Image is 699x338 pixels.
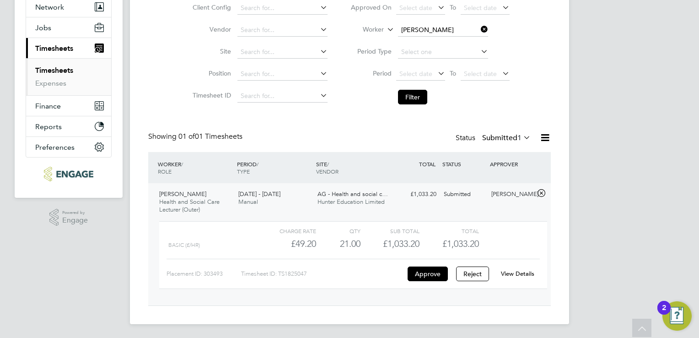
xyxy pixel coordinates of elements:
span: Basic (£/HR) [168,242,200,248]
span: Timesheets [35,44,73,53]
button: Jobs [26,17,111,38]
span: Manual [238,198,258,206]
span: / [327,160,329,168]
span: Finance [35,102,61,110]
span: To [447,67,459,79]
div: £1,033.20 [360,236,419,251]
label: Vendor [190,25,231,33]
span: 01 Timesheets [178,132,242,141]
span: Powered by [62,209,88,217]
div: Charge rate [257,225,316,236]
span: £1,033.20 [442,238,479,249]
div: Submitted [440,187,488,202]
span: Health and Social Care Lecturer (Outer) [159,198,220,213]
button: Finance [26,96,111,116]
div: 2 [662,308,666,320]
button: Approve [408,267,448,281]
div: £1,033.20 [393,187,440,202]
div: Timesheet ID: TS1825047 [241,267,405,281]
span: TYPE [237,168,250,175]
input: Select one [398,46,488,59]
label: Period Type [350,47,392,55]
div: STATUS [440,156,488,172]
span: To [447,1,459,13]
div: £49.20 [257,236,316,251]
label: Submitted [482,133,531,142]
div: Total [419,225,479,236]
span: ROLE [158,168,172,175]
span: Preferences [35,143,75,152]
span: Select date [464,70,497,78]
span: VENDOR [316,168,339,175]
span: Jobs [35,23,51,32]
span: Engage [62,217,88,224]
label: Position [190,69,231,77]
a: Timesheets [35,66,73,75]
a: Expenses [35,79,66,87]
button: Filter [398,90,427,104]
div: Showing [148,132,244,142]
input: Search for... [237,68,328,81]
span: / [181,160,183,168]
div: SITE [314,156,393,180]
div: PERIOD [235,156,314,180]
div: APPROVER [488,156,535,172]
div: Sub Total [360,225,419,236]
span: [PERSON_NAME] [159,190,206,198]
input: Search for... [237,90,328,103]
label: Timesheet ID [190,91,231,99]
label: Site [190,47,231,55]
div: Placement ID: 303493 [167,267,241,281]
span: Select date [399,70,432,78]
button: Preferences [26,137,111,157]
div: [PERSON_NAME] [488,187,535,202]
span: Reports [35,122,62,131]
input: Search for... [398,24,488,37]
a: Go to home page [26,167,112,181]
span: Select date [464,4,497,12]
a: View Details [501,270,534,278]
div: Status [456,132,532,145]
span: Hunter Education Limited [317,198,385,206]
input: Search for... [237,46,328,59]
input: Search for... [237,2,328,15]
label: Period [350,69,392,77]
img: ncclondon-logo-retina.png [44,167,93,181]
button: Timesheets [26,38,111,58]
input: Search for... [237,24,328,37]
span: / [257,160,258,168]
label: Worker [343,25,384,34]
span: 01 of [178,132,195,141]
span: [DATE] - [DATE] [238,190,280,198]
label: Approved On [350,3,392,11]
div: WORKER [156,156,235,180]
button: Open Resource Center, 2 new notifications [662,301,692,331]
span: AG - Health and social c… [317,190,388,198]
label: Client Config [190,3,231,11]
a: Powered byEngage [49,209,88,226]
div: Timesheets [26,58,111,95]
div: QTY [316,225,360,236]
span: 1 [517,133,522,142]
button: Reports [26,116,111,136]
span: Network [35,3,64,11]
span: Select date [399,4,432,12]
span: TOTAL [419,160,436,168]
button: Reject [456,267,489,281]
div: 21.00 [316,236,360,251]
